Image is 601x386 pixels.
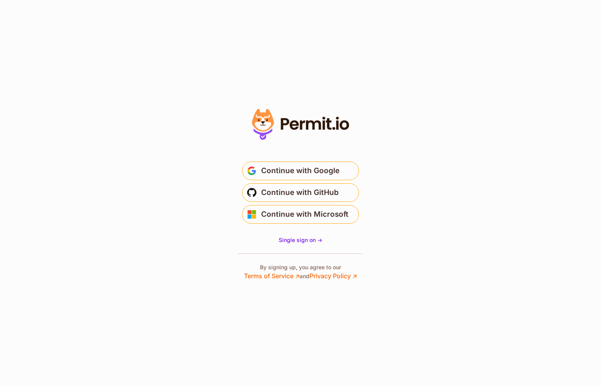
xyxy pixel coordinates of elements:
[309,272,357,280] a: Privacy Policy ↗
[242,183,359,202] button: Continue with GitHub
[244,263,357,281] p: By signing up, you agree to our and
[244,272,300,280] a: Terms of Service ↗
[279,237,322,243] span: Single sign on ->
[261,208,348,221] span: Continue with Microsoft
[261,165,339,177] span: Continue with Google
[242,205,359,224] button: Continue with Microsoft
[261,186,339,199] span: Continue with GitHub
[279,236,322,244] a: Single sign on ->
[242,161,359,180] button: Continue with Google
